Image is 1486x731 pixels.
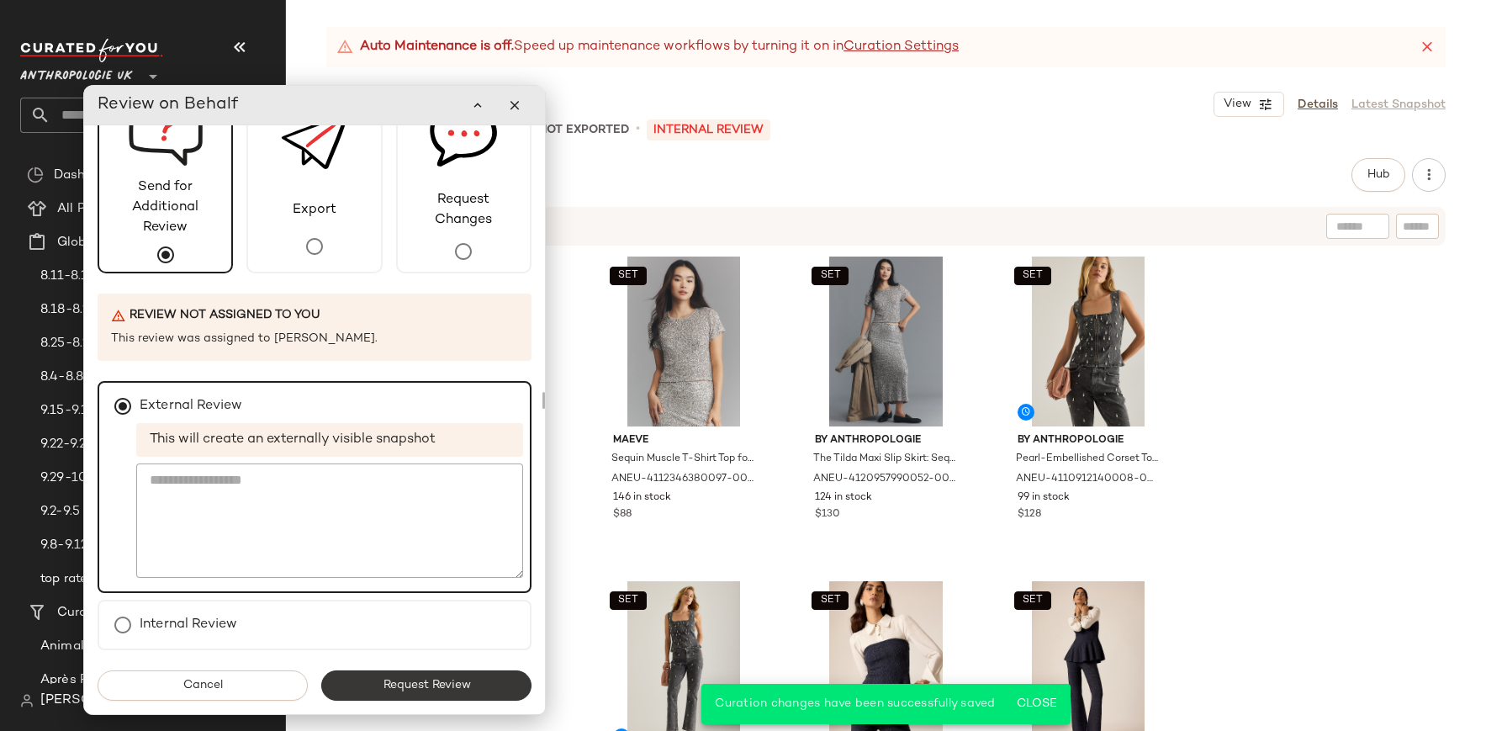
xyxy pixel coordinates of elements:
button: SET [610,591,647,610]
span: Pearl-Embellished Corset Top for Women in Black, Cotton/Elastane, Size Uk 12 by Anthropologie [1016,452,1158,467]
strong: Auto Maintenance is off. [360,37,514,57]
button: Hub [1351,158,1405,192]
span: 8.18-8.22 AM Newness [40,300,180,320]
p: Not Exported [538,121,629,139]
span: The Tilda Maxi Slip Skirt: Sequin Edition for Women, Polyester/Polyamide/Elastane, Size Medium by... [813,452,955,467]
img: svg%3e [20,694,34,707]
a: Curation Settings [843,37,959,57]
span: All Products [57,199,132,219]
span: [PERSON_NAME] [40,691,156,711]
button: SET [1014,267,1051,285]
span: Curations [57,603,118,622]
p: INTERNAL REVIEW [647,119,770,140]
button: Request Review [321,670,531,701]
span: SET [617,270,638,282]
img: svg%3e [430,82,497,190]
span: Animal Print [40,637,116,656]
button: View [1214,92,1284,117]
button: SET [610,267,647,285]
span: This review was assigned to [PERSON_NAME]. [111,331,378,347]
span: SET [819,270,840,282]
span: SET [617,595,638,607]
span: Request Review [382,679,470,692]
span: Request Changes [398,190,530,230]
span: ANEU-4120957990052-000-177 [813,472,955,487]
span: Global Clipboards [57,233,167,252]
span: Dashboard [54,166,120,185]
span: 8.4-8.8 AM Newness [40,368,167,387]
span: SET [819,595,840,607]
span: $128 [1018,507,1041,522]
button: SET [812,591,849,610]
span: Après Party [40,670,112,690]
span: 9.15-9.19 AM Newness [40,401,178,421]
span: Export [281,200,348,220]
img: svg%3e [281,82,348,200]
img: svg%3e [27,167,44,183]
img: cfy_white_logo.C9jOOHJF.svg [20,39,163,62]
span: 8.11-8.15 AM Newness [40,267,179,286]
span: Sequin Muscle T-Shirt Top for Women in Silver, Polyester/Elastane, Size Large by Maeve at Anthrop... [611,452,754,467]
span: top rated [40,569,95,589]
span: • [636,119,640,140]
img: 4110912140008_001_e3 [1004,257,1173,426]
span: 9.8-9.12 AM Newness [40,536,172,555]
span: 9.22-9.26 AM Newness [40,435,177,454]
span: Hub [1367,168,1390,182]
span: Anthropologie UK [20,57,133,87]
span: 146 in stock [613,490,671,506]
span: Curation changes have been successfully saved [715,697,995,710]
span: 99 in stock [1018,490,1070,506]
span: SET [1022,270,1043,282]
img: 4120957990052_177_b [801,257,970,426]
img: 4112346380097_007_b [600,257,769,426]
span: $130 [815,507,840,522]
span: View [1223,98,1251,111]
button: Close [1009,689,1064,719]
div: Speed up maintenance workflows by turning it on in [336,37,959,57]
span: 9.29-10.3 AM Newness [40,469,181,488]
span: ANEU-4112346380097-000-007 [611,472,754,487]
span: By Anthropologie [815,433,957,448]
span: By Anthropologie [1018,433,1160,448]
span: ANEU-4110912140008-000-001 [1016,472,1158,487]
span: $88 [613,507,632,522]
span: Close [1016,697,1057,711]
button: SET [812,267,849,285]
span: 124 in stock [815,490,872,506]
span: SET [1022,595,1043,607]
span: Maeve [613,433,755,448]
span: This will create an externally visible snapshot [136,423,523,457]
a: Details [1298,96,1338,114]
span: 9.2-9.5 AM Newness [40,502,164,522]
button: SET [1014,591,1051,610]
span: 8.25-8.29 AM Newness [40,334,181,353]
span: Review not assigned to you [130,307,320,324]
